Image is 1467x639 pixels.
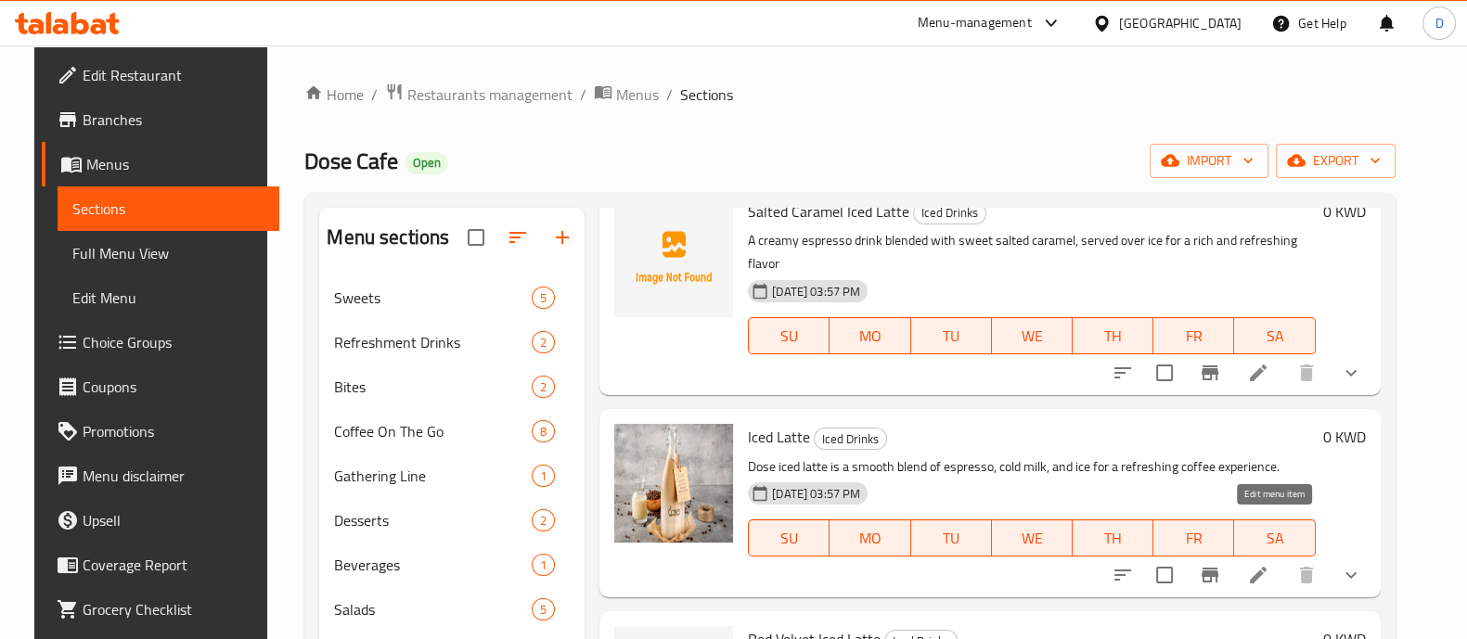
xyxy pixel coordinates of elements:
[327,224,449,251] h2: Menu sections
[616,83,659,106] span: Menus
[334,465,532,487] span: Gathering Line
[911,317,992,354] button: TU
[533,289,554,307] span: 5
[1150,144,1268,178] button: import
[830,317,910,354] button: MO
[1329,351,1373,395] button: show more
[614,198,733,317] img: Salted Caramel Iced Latte
[1435,13,1443,33] span: D
[58,231,279,275] a: Full Menu View
[532,465,555,487] div: items
[83,376,264,398] span: Coupons
[748,229,1315,275] p: A creamy espresso drink blended with sweet salted caramel, served over ice for a rich and refresh...
[814,428,887,450] div: Iced Drinks
[1153,519,1234,556] button: FR
[371,83,378,106] li: /
[1145,556,1184,594] span: Select to update
[580,83,586,106] li: /
[1247,362,1269,384] a: Edit menu item
[1161,525,1227,552] span: FR
[1234,519,1315,556] button: SA
[999,323,1065,350] span: WE
[1100,351,1145,395] button: sort-choices
[385,83,573,107] a: Restaurants management
[319,498,585,543] div: Desserts2
[532,509,555,531] div: items
[919,323,984,350] span: TU
[72,242,264,264] span: Full Menu View
[533,378,554,396] span: 2
[1242,323,1307,350] span: SA
[999,525,1065,552] span: WE
[334,420,532,442] div: Coffee On The Go
[1284,351,1329,395] button: delete
[992,317,1073,354] button: WE
[914,202,985,224] span: Iced Drinks
[756,525,822,552] span: SU
[319,409,585,454] div: Coffee On The Go8
[72,198,264,220] span: Sections
[319,543,585,587] div: Beverages1
[919,525,984,552] span: TU
[1073,519,1153,556] button: TH
[532,287,555,309] div: items
[533,423,554,441] span: 8
[837,323,903,350] span: MO
[918,12,1032,34] div: Menu-management
[86,153,264,175] span: Menus
[319,275,585,320] div: Sweets5
[83,331,264,353] span: Choice Groups
[666,83,673,106] li: /
[42,454,279,498] a: Menu disclaimer
[1153,317,1234,354] button: FR
[1340,564,1362,586] svg: Show Choices
[1188,553,1232,597] button: Branch-specific-item
[42,142,279,186] a: Menus
[334,376,532,398] span: Bites
[911,519,992,556] button: TU
[42,409,279,454] a: Promotions
[1284,553,1329,597] button: delete
[405,152,448,174] div: Open
[765,283,868,300] span: [DATE] 03:57 PM
[334,598,532,620] span: Salads
[748,198,909,225] span: Salted Caramel Iced Latte
[748,317,830,354] button: SU
[334,509,532,531] span: Desserts
[58,275,279,320] a: Edit Menu
[304,83,1395,107] nav: breadcrumb
[495,215,540,260] span: Sort sections
[319,587,585,632] div: Salads5
[533,512,554,530] span: 2
[1080,323,1146,350] span: TH
[532,554,555,576] div: items
[42,587,279,632] a: Grocery Checklist
[1161,323,1227,350] span: FR
[319,454,585,498] div: Gathering Line1
[815,428,886,450] span: Iced Drinks
[407,83,573,106] span: Restaurants management
[533,601,554,619] span: 5
[334,331,532,353] span: Refreshment Drinks
[532,598,555,620] div: items
[1119,13,1242,33] div: [GEOGRAPHIC_DATA]
[748,519,830,556] button: SU
[334,554,532,576] span: Beverages
[680,83,733,106] span: Sections
[42,364,279,409] a: Coupons
[1340,362,1362,384] svg: Show Choices
[1165,149,1254,173] span: import
[765,485,868,503] span: [DATE] 03:57 PM
[756,323,822,350] span: SU
[540,215,585,260] button: Add section
[83,598,264,620] span: Grocery Checklist
[1188,351,1232,395] button: Branch-specific-item
[830,519,910,556] button: MO
[614,424,733,543] img: Iced Latte
[1100,553,1145,597] button: sort-choices
[1329,553,1373,597] button: show more
[1234,317,1315,354] button: SA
